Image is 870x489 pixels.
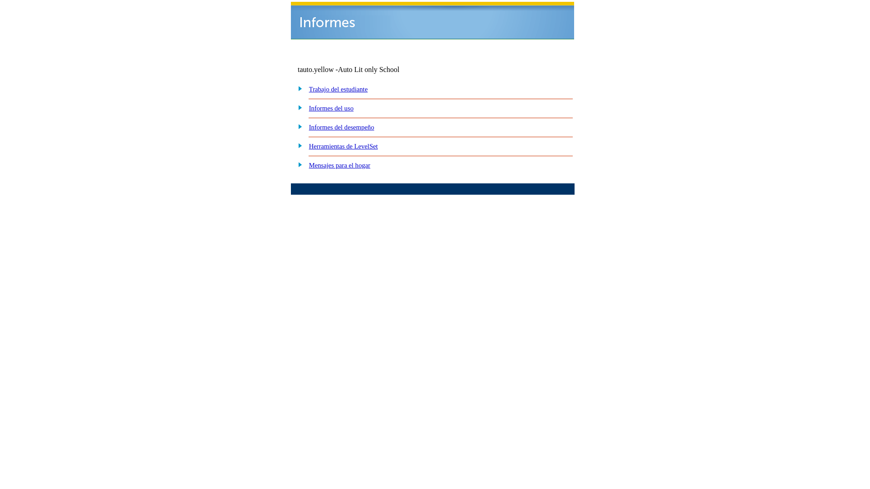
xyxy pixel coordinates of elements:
[309,162,371,169] a: Mensajes para el hogar
[338,66,400,73] nobr: Auto Lit only School
[309,86,368,93] a: Trabajo del estudiante
[293,84,303,92] img: plus.gif
[309,105,354,112] a: Informes del uso
[309,124,374,131] a: Informes del desempeño
[293,103,303,111] img: plus.gif
[291,2,574,39] img: header
[309,143,378,150] a: Herramientas de LevelSet
[293,141,303,149] img: plus.gif
[293,122,303,130] img: plus.gif
[298,66,464,74] td: tauto.yellow -
[293,160,303,168] img: plus.gif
